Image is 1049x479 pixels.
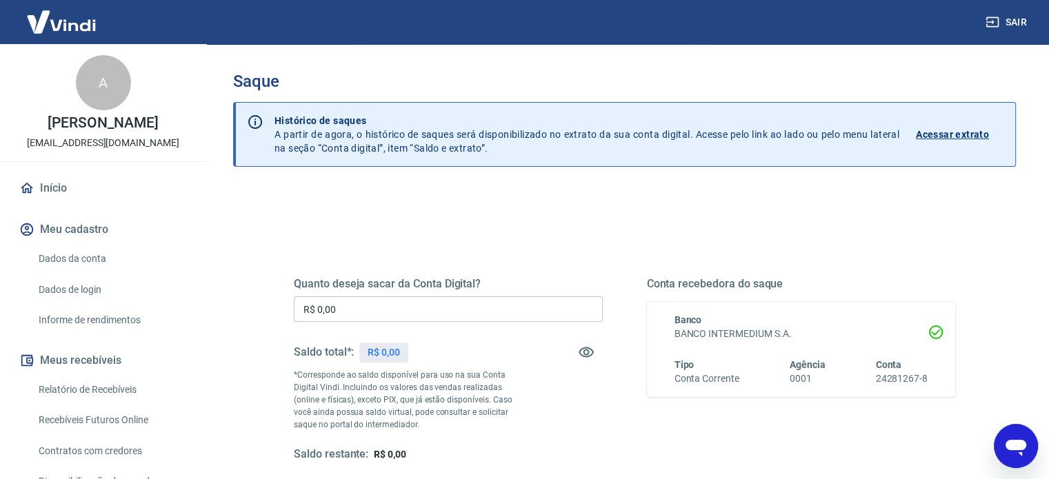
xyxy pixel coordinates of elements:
a: Início [17,173,190,203]
button: Sair [983,10,1032,35]
h6: BANCO INTERMEDIUM S.A. [675,327,928,341]
p: [PERSON_NAME] [48,116,158,130]
h5: Saldo total*: [294,345,354,359]
span: Agência [790,359,826,370]
a: Recebíveis Futuros Online [33,406,190,434]
h5: Quanto deseja sacar da Conta Digital? [294,277,603,291]
a: Contratos com credores [33,437,190,465]
button: Meu cadastro [17,214,190,245]
a: Dados de login [33,276,190,304]
p: [EMAIL_ADDRESS][DOMAIN_NAME] [27,136,179,150]
h5: Saldo restante: [294,447,368,462]
h6: 0001 [790,371,826,386]
a: Acessar extrato [916,114,1004,155]
p: Acessar extrato [916,128,989,141]
p: Histórico de saques [274,114,899,128]
p: R$ 0,00 [368,345,400,360]
p: *Corresponde ao saldo disponível para uso na sua Conta Digital Vindi. Incluindo os valores das ve... [294,369,526,431]
a: Dados da conta [33,245,190,273]
a: Informe de rendimentos [33,306,190,334]
p: A partir de agora, o histórico de saques será disponibilizado no extrato da sua conta digital. Ac... [274,114,899,155]
button: Meus recebíveis [17,345,190,376]
a: Relatório de Recebíveis [33,376,190,404]
span: Conta [875,359,901,370]
span: Tipo [675,359,695,370]
h3: Saque [233,72,1016,91]
span: R$ 0,00 [374,449,406,460]
h5: Conta recebedora do saque [647,277,956,291]
iframe: Botão para abrir a janela de mensagens [994,424,1038,468]
div: A [76,55,131,110]
h6: Conta Corrente [675,371,739,386]
img: Vindi [17,1,106,43]
h6: 24281267-8 [875,371,928,386]
span: Banco [675,314,702,325]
